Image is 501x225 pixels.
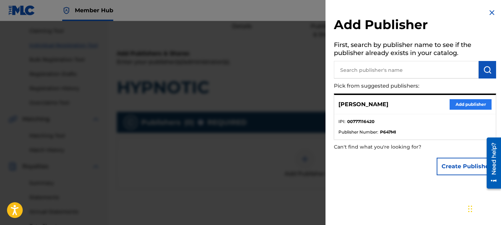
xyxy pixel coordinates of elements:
[481,135,501,191] iframe: Resource Center
[380,129,396,135] strong: P647MI
[338,129,378,135] span: Publisher Number :
[347,118,374,125] strong: 00777116420
[62,6,71,15] img: Top Rightsholder
[334,79,456,94] p: Pick from suggested publishers:
[334,140,456,154] p: Can't find what you're looking for?
[334,61,479,79] input: Search publisher's name
[466,191,501,225] iframe: Chat Widget
[334,39,496,61] h5: First, search by publisher name to see if the publisher already exists in your catalog.
[8,5,35,15] img: MLC Logo
[468,198,472,219] div: Drag
[338,100,388,109] p: [PERSON_NAME]
[338,118,345,125] span: IPI :
[334,17,496,35] h2: Add Publisher
[75,6,113,14] span: Member Hub
[483,66,492,74] img: Search Works
[450,99,492,110] button: Add publisher
[437,158,496,175] button: Create Publisher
